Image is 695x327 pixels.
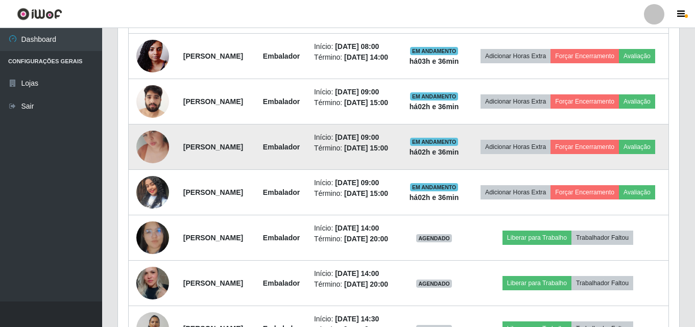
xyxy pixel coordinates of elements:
strong: [PERSON_NAME] [183,279,243,287]
time: [DATE] 15:00 [344,98,388,107]
time: [DATE] 14:00 [335,269,379,278]
li: Início: [314,41,395,52]
li: Término: [314,52,395,63]
button: Adicionar Horas Extra [481,185,550,199]
li: Início: [314,268,395,279]
time: [DATE] 09:00 [335,179,379,187]
li: Início: [314,178,395,188]
img: 1718418094878.jpeg [136,217,169,259]
button: Liberar para Trabalho [502,231,571,245]
strong: Embalador [263,143,300,151]
strong: Embalador [263,188,300,196]
strong: há 03 h e 36 min [410,57,459,65]
strong: há 02 h e 36 min [410,193,459,202]
button: Avaliação [619,185,655,199]
button: Avaliação [619,49,655,63]
strong: há 02 h e 36 min [410,148,459,156]
button: Avaliação [619,94,655,109]
strong: Embalador [263,234,300,242]
strong: [PERSON_NAME] [183,143,243,151]
strong: há 02 h e 36 min [410,103,459,111]
img: CoreUI Logo [17,8,62,20]
strong: [PERSON_NAME] [183,52,243,60]
span: AGENDADO [416,234,452,242]
time: [DATE] 08:00 [335,42,379,51]
strong: [PERSON_NAME] [183,188,243,196]
li: Término: [314,234,395,244]
li: Término: [314,188,395,199]
button: Adicionar Horas Extra [481,49,550,63]
span: EM ANDAMENTO [410,47,459,55]
time: [DATE] 14:00 [344,53,388,61]
button: Forçar Encerramento [550,140,619,154]
button: Forçar Encerramento [550,94,619,109]
strong: [PERSON_NAME] [183,234,243,242]
li: Início: [314,314,395,324]
strong: Embalador [263,52,300,60]
img: 1753109015697.jpeg [136,80,169,123]
time: [DATE] 09:00 [335,133,379,141]
button: Trabalhador Faltou [571,231,633,245]
button: Adicionar Horas Extra [481,140,550,154]
time: [DATE] 15:00 [344,189,388,197]
li: Término: [314,279,395,290]
li: Início: [314,223,395,234]
time: [DATE] 15:00 [344,144,388,152]
time: [DATE] 14:00 [335,224,379,232]
strong: Embalador [263,97,300,106]
span: EM ANDAMENTO [410,92,459,100]
button: Avaliação [619,140,655,154]
span: EM ANDAMENTO [410,183,459,191]
button: Adicionar Horas Extra [481,94,550,109]
img: 1690803599468.jpeg [136,34,169,78]
li: Término: [314,97,395,108]
img: 1741885516826.jpeg [136,259,169,307]
time: [DATE] 20:00 [344,280,388,288]
strong: [PERSON_NAME] [183,97,243,106]
span: AGENDADO [416,280,452,288]
button: Trabalhador Faltou [571,276,633,290]
button: Forçar Encerramento [550,185,619,199]
time: [DATE] 14:30 [335,315,379,323]
strong: Embalador [263,279,300,287]
li: Término: [314,143,395,154]
li: Início: [314,87,395,97]
img: 1750121846688.jpeg [136,118,169,176]
li: Início: [314,132,395,143]
img: 1754087177031.jpeg [136,163,169,221]
button: Forçar Encerramento [550,49,619,63]
span: EM ANDAMENTO [410,138,459,146]
time: [DATE] 20:00 [344,235,388,243]
button: Liberar para Trabalho [502,276,571,290]
time: [DATE] 09:00 [335,88,379,96]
